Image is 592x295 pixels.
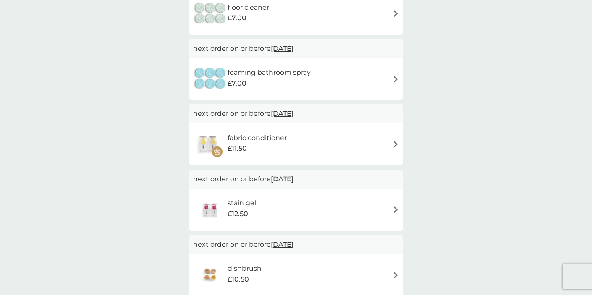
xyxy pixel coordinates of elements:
h6: floor cleaner [228,2,269,13]
img: arrow right [393,141,399,147]
img: arrow right [393,206,399,213]
img: arrow right [393,272,399,278]
span: £12.50 [228,209,248,219]
span: [DATE] [271,171,293,187]
p: next order on or before [193,43,399,54]
h6: foaming bathroom spray [228,67,311,78]
span: £7.00 [228,13,246,23]
img: fabric conditioner [193,130,223,159]
h6: fabric conditioner [228,133,287,144]
span: £10.50 [228,274,249,285]
img: stain gel [193,195,228,225]
img: dishbrush [193,260,228,290]
span: £7.00 [228,78,246,89]
span: [DATE] [271,105,293,122]
h6: dishbrush [228,263,262,274]
span: [DATE] [271,236,293,253]
img: foaming bathroom spray [193,64,228,94]
p: next order on or before [193,174,399,185]
p: next order on or before [193,108,399,119]
span: £11.50 [228,143,247,154]
p: next order on or before [193,239,399,250]
span: [DATE] [271,40,293,57]
img: arrow right [393,10,399,17]
img: arrow right [393,76,399,82]
h6: stain gel [228,198,256,209]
